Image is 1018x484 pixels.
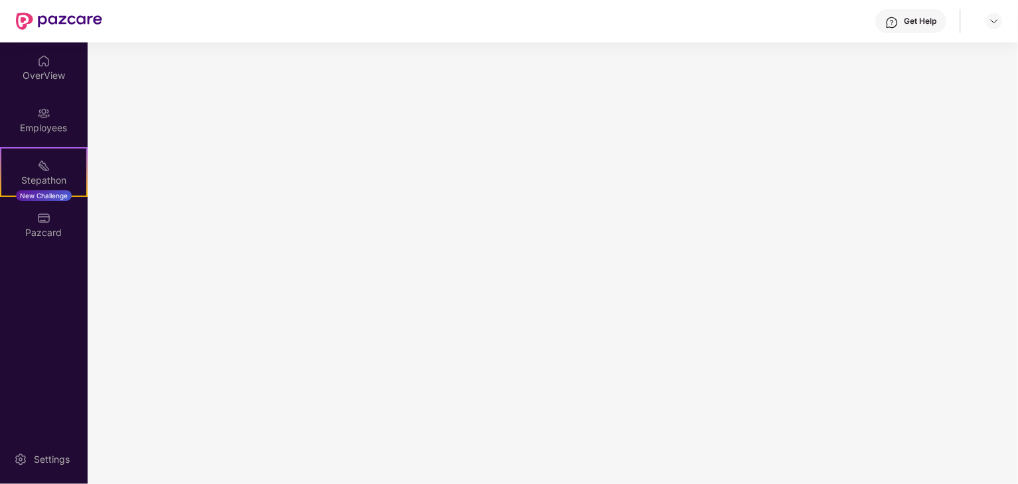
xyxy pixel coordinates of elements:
[30,453,74,466] div: Settings
[14,453,27,466] img: svg+xml;base64,PHN2ZyBpZD0iU2V0dGluZy0yMHgyMCIgeG1sbnM9Imh0dHA6Ly93d3cudzMub3JnLzIwMDAvc3ZnIiB3aW...
[37,54,50,68] img: svg+xml;base64,PHN2ZyBpZD0iSG9tZSIgeG1sbnM9Imh0dHA6Ly93d3cudzMub3JnLzIwMDAvc3ZnIiB3aWR0aD0iMjAiIG...
[904,16,936,27] div: Get Help
[885,16,899,29] img: svg+xml;base64,PHN2ZyBpZD0iSGVscC0zMngzMiIgeG1sbnM9Imh0dHA6Ly93d3cudzMub3JnLzIwMDAvc3ZnIiB3aWR0aD...
[16,190,72,201] div: New Challenge
[37,107,50,120] img: svg+xml;base64,PHN2ZyBpZD0iRW1wbG95ZWVzIiB4bWxucz0iaHR0cDovL3d3dy53My5vcmcvMjAwMC9zdmciIHdpZHRoPS...
[16,13,102,30] img: New Pazcare Logo
[1,174,86,187] div: Stepathon
[989,16,999,27] img: svg+xml;base64,PHN2ZyBpZD0iRHJvcGRvd24tMzJ4MzIiIHhtbG5zPSJodHRwOi8vd3d3LnczLm9yZy8yMDAwL3N2ZyIgd2...
[37,212,50,225] img: svg+xml;base64,PHN2ZyBpZD0iUGF6Y2FyZCIgeG1sbnM9Imh0dHA6Ly93d3cudzMub3JnLzIwMDAvc3ZnIiB3aWR0aD0iMj...
[37,159,50,172] img: svg+xml;base64,PHN2ZyB4bWxucz0iaHR0cDovL3d3dy53My5vcmcvMjAwMC9zdmciIHdpZHRoPSIyMSIgaGVpZ2h0PSIyMC...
